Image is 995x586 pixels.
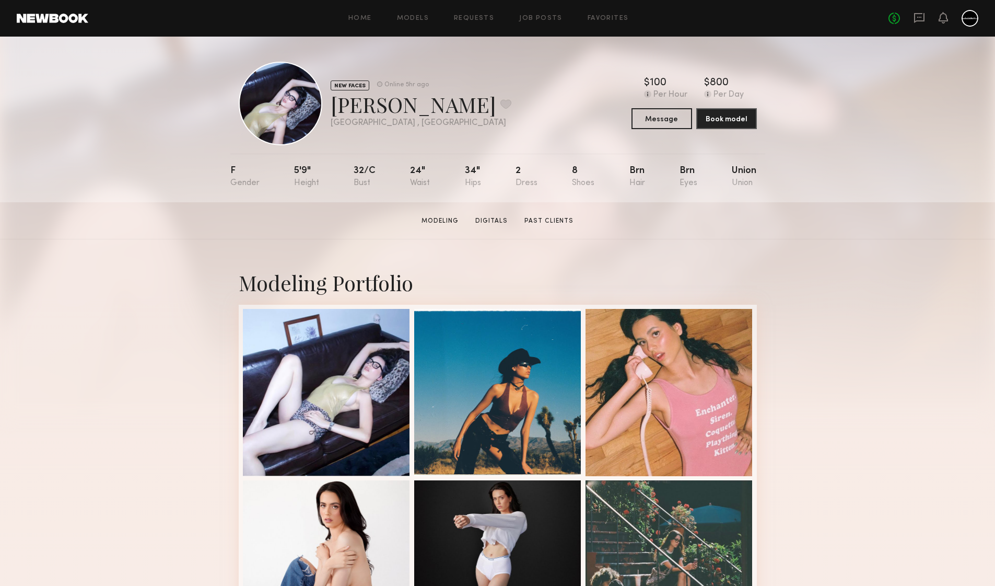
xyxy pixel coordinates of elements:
[410,166,430,188] div: 24"
[696,108,757,129] button: Book model
[650,78,666,88] div: 100
[331,81,369,90] div: NEW FACES
[397,15,429,22] a: Models
[454,15,494,22] a: Requests
[519,15,563,22] a: Job Posts
[465,166,481,188] div: 34"
[348,15,372,22] a: Home
[354,166,376,188] div: 32/c
[644,78,650,88] div: $
[732,166,756,188] div: Union
[713,90,744,100] div: Per Day
[331,119,511,128] div: [GEOGRAPHIC_DATA] , [GEOGRAPHIC_DATA]
[516,166,537,188] div: 2
[588,15,629,22] a: Favorites
[417,216,463,226] a: Modeling
[230,166,260,188] div: F
[294,166,319,188] div: 5'9"
[631,108,692,129] button: Message
[680,166,697,188] div: Brn
[520,216,578,226] a: Past Clients
[710,78,729,88] div: 800
[471,216,512,226] a: Digitals
[239,269,757,296] div: Modeling Portfolio
[653,90,687,100] div: Per Hour
[704,78,710,88] div: $
[629,166,645,188] div: Brn
[572,166,594,188] div: 8
[384,82,429,88] div: Online 5hr ago
[331,90,511,118] div: [PERSON_NAME]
